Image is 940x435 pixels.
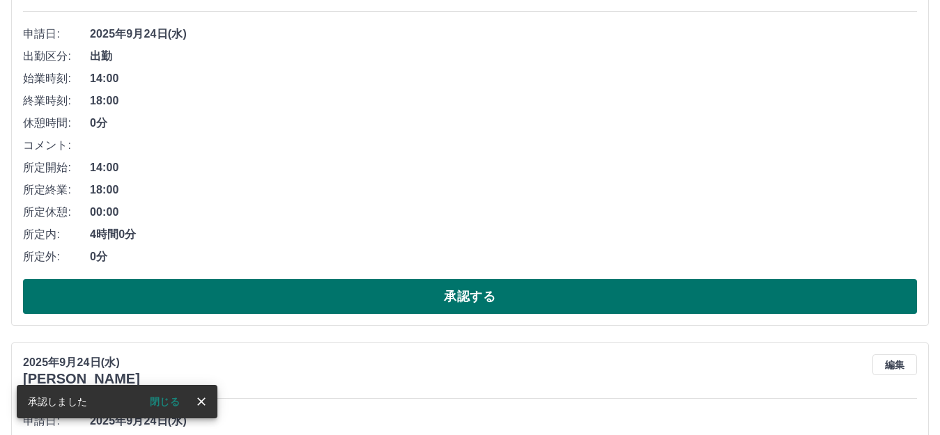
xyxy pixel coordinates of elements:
[872,354,917,375] button: 編集
[90,182,917,198] span: 18:00
[23,115,90,132] span: 休憩時間:
[28,389,87,414] div: 承認しました
[23,70,90,87] span: 始業時刻:
[90,226,917,243] span: 4時間0分
[23,248,90,265] span: 所定外:
[139,391,191,412] button: 閉じる
[90,48,917,65] span: 出勤
[90,413,917,429] span: 2025年9月24日(水)
[90,204,917,221] span: 00:00
[23,204,90,221] span: 所定休憩:
[90,159,917,176] span: 14:00
[90,115,917,132] span: 0分
[90,70,917,87] span: 14:00
[23,48,90,65] span: 出勤区分:
[90,248,917,265] span: 0分
[23,137,90,154] span: コメント:
[23,26,90,42] span: 申請日:
[23,182,90,198] span: 所定終業:
[90,93,917,109] span: 18:00
[23,226,90,243] span: 所定内:
[23,371,140,387] h3: [PERSON_NAME]
[23,159,90,176] span: 所定開始:
[191,391,212,412] button: close
[23,354,140,371] p: 2025年9月24日(水)
[90,26,917,42] span: 2025年9月24日(水)
[23,413,90,429] span: 申請日:
[23,279,917,314] button: 承認する
[23,93,90,109] span: 終業時刻:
